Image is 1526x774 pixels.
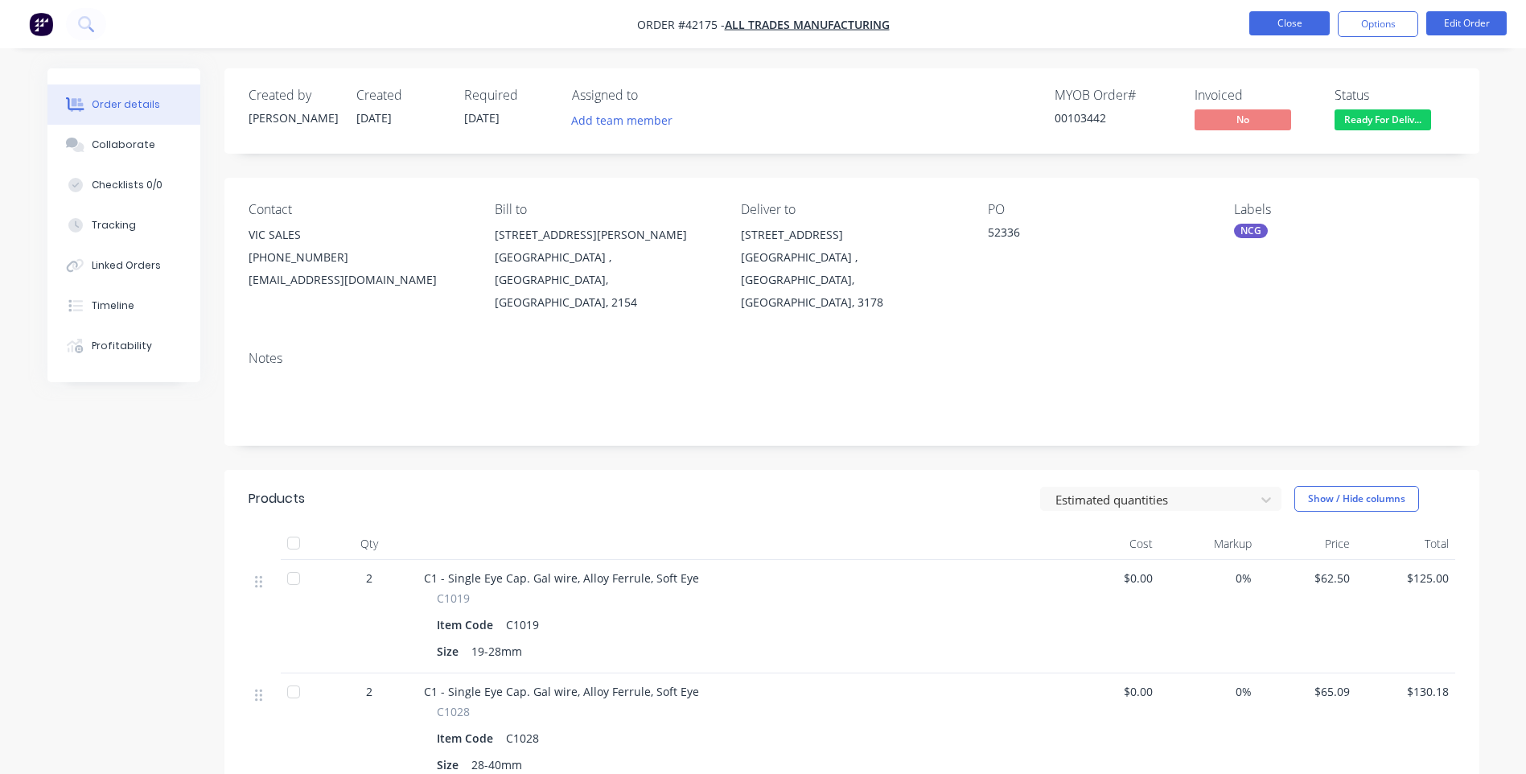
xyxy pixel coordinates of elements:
[249,224,469,246] div: VIC SALES
[1159,528,1258,560] div: Markup
[92,178,162,192] div: Checklists 0/0
[92,97,160,112] div: Order details
[366,570,372,587] span: 2
[29,12,53,36] img: Factory
[1356,528,1455,560] div: Total
[464,110,500,126] span: [DATE]
[1335,88,1455,103] div: Status
[741,224,961,314] div: [STREET_ADDRESS][GEOGRAPHIC_DATA] , [GEOGRAPHIC_DATA], [GEOGRAPHIC_DATA], 3178
[1363,683,1449,700] span: $130.18
[1234,202,1454,217] div: Labels
[1249,11,1330,35] button: Close
[495,224,715,246] div: [STREET_ADDRESS][PERSON_NAME]
[1265,570,1351,587] span: $62.50
[741,224,961,246] div: [STREET_ADDRESS]
[249,202,469,217] div: Contact
[47,286,200,326] button: Timeline
[1338,11,1418,37] button: Options
[249,269,469,291] div: [EMAIL_ADDRESS][DOMAIN_NAME]
[637,17,725,32] span: Order #42175 -
[424,684,699,699] span: C1 - Single Eye Cap. Gal wire, Alloy Ferrule, Soft Eye
[249,246,469,269] div: [PHONE_NUMBER]
[92,218,136,233] div: Tracking
[47,205,200,245] button: Tracking
[495,246,715,314] div: [GEOGRAPHIC_DATA] , [GEOGRAPHIC_DATA], [GEOGRAPHIC_DATA], 2154
[988,224,1189,246] div: 52336
[47,245,200,286] button: Linked Orders
[424,570,699,586] span: C1 - Single Eye Cap. Gal wire, Alloy Ferrule, Soft Eye
[47,125,200,165] button: Collaborate
[92,298,134,313] div: Timeline
[1335,109,1431,130] span: Ready For Deliv...
[988,202,1208,217] div: PO
[1067,683,1154,700] span: $0.00
[47,326,200,366] button: Profitability
[92,339,152,353] div: Profitability
[500,613,545,636] div: C1019
[741,246,961,314] div: [GEOGRAPHIC_DATA] , [GEOGRAPHIC_DATA], [GEOGRAPHIC_DATA], 3178
[1055,88,1175,103] div: MYOB Order #
[47,165,200,205] button: Checklists 0/0
[249,489,305,508] div: Products
[437,727,500,750] div: Item Code
[356,110,392,126] span: [DATE]
[1067,570,1154,587] span: $0.00
[249,351,1455,366] div: Notes
[500,727,545,750] div: C1028
[465,640,529,663] div: 19-28mm
[437,613,500,636] div: Item Code
[437,590,470,607] span: C1019
[1335,109,1431,134] button: Ready For Deliv...
[1055,109,1175,126] div: 00103442
[562,109,681,131] button: Add team member
[437,703,470,720] span: C1028
[1234,224,1268,238] div: NCG
[1195,88,1315,103] div: Invoiced
[366,683,372,700] span: 2
[92,138,155,152] div: Collaborate
[249,109,337,126] div: [PERSON_NAME]
[1294,486,1419,512] button: Show / Hide columns
[92,258,161,273] div: Linked Orders
[437,640,465,663] div: Size
[495,224,715,314] div: [STREET_ADDRESS][PERSON_NAME][GEOGRAPHIC_DATA] , [GEOGRAPHIC_DATA], [GEOGRAPHIC_DATA], 2154
[249,224,469,291] div: VIC SALES[PHONE_NUMBER][EMAIL_ADDRESS][DOMAIN_NAME]
[1166,683,1252,700] span: 0%
[321,528,417,560] div: Qty
[47,84,200,125] button: Order details
[572,88,733,103] div: Assigned to
[1363,570,1449,587] span: $125.00
[1258,528,1357,560] div: Price
[356,88,445,103] div: Created
[1061,528,1160,560] div: Cost
[249,88,337,103] div: Created by
[1195,109,1291,130] span: No
[1166,570,1252,587] span: 0%
[495,202,715,217] div: Bill to
[464,88,553,103] div: Required
[725,17,890,32] a: ALL TRADES MANUFACTURING
[741,202,961,217] div: Deliver to
[1265,683,1351,700] span: $65.09
[572,109,681,131] button: Add team member
[1426,11,1507,35] button: Edit Order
